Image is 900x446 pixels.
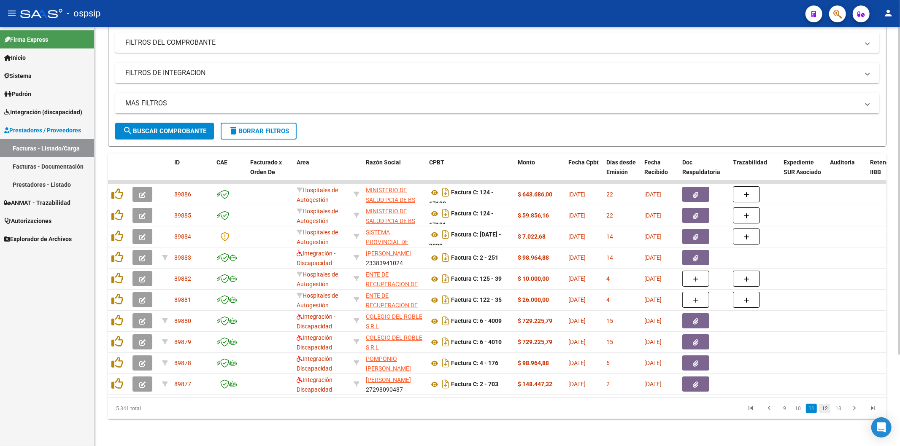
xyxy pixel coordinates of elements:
[115,32,879,53] mat-expansion-panel-header: FILTROS DEL COMPROBANTE
[115,123,214,140] button: Buscar Comprobante
[827,153,867,191] datatable-header-cell: Auditoria
[440,335,451,349] i: Descargar documento
[429,231,501,250] strong: Factura C: [DATE] - 2929
[644,317,662,324] span: [DATE]
[883,8,893,18] mat-icon: person
[366,187,415,213] span: MINISTERIO DE SALUD PCIA DE BS AS
[4,198,70,207] span: ANMAT - Trazabilidad
[568,191,586,198] span: [DATE]
[644,254,662,261] span: [DATE]
[451,255,498,261] strong: Factura C: 2 - 251
[440,185,451,199] i: Descargar documento
[644,275,662,282] span: [DATE]
[644,296,662,303] span: [DATE]
[644,159,668,175] span: Fecha Recibido
[247,153,293,191] datatable-header-cell: Facturado x Orden De
[4,126,81,135] span: Prestadores / Proveedores
[440,293,451,306] i: Descargar documento
[174,212,191,219] span: 89885
[297,250,335,266] span: Integración - Discapacidad
[733,159,767,166] span: Trazabilidad
[4,234,72,244] span: Explorador de Archivos
[366,250,411,257] span: [PERSON_NAME]
[297,334,335,351] span: Integración - Discapacidad
[297,187,338,203] span: Hospitales de Autogestión
[297,229,338,245] span: Hospitales de Autogestión
[644,212,662,219] span: [DATE]
[4,53,26,62] span: Inicio
[440,228,451,241] i: Descargar documento
[297,271,338,287] span: Hospitales de Autogestión
[606,159,636,175] span: Días desde Emisión
[644,191,662,198] span: [DATE]
[606,191,613,198] span: 22
[174,254,191,261] span: 89883
[780,404,790,413] a: 9
[174,339,191,345] span: 89879
[366,313,422,330] span: COLEGIO DEL ROBLE S R L
[297,159,309,166] span: Area
[606,212,613,219] span: 22
[644,381,662,387] span: [DATE]
[603,153,641,191] datatable-header-cell: Días desde Emisión
[174,191,191,198] span: 89886
[518,254,549,261] strong: $ 98.964,88
[366,375,422,393] div: 27298090487
[518,159,535,166] span: Monto
[366,271,422,336] span: ENTE DE RECUPERACION DE FONDOS PARA EL FORTALECIMIENTO DEL SISTEMA DE SALUD DE MENDOZA (REFORSAL)...
[4,89,31,99] span: Padrón
[429,159,444,166] span: CPBT
[4,107,82,117] span: Integración (discapacidad)
[743,404,759,413] a: go to first page
[366,312,422,330] div: 30695582702
[518,212,549,219] strong: $ 59.856,16
[4,71,32,81] span: Sistema
[565,153,603,191] datatable-header-cell: Fecha Cpbt
[518,317,552,324] strong: $ 729.225,79
[67,4,100,23] span: - ospsip
[123,126,133,136] mat-icon: search
[366,333,422,351] div: 30695582702
[171,153,213,191] datatable-header-cell: ID
[297,313,335,330] span: Integración - Discapacidad
[682,159,720,175] span: Doc Respaldatoria
[451,360,498,367] strong: Factura C: 4 - 176
[606,339,613,345] span: 15
[518,296,549,303] strong: $ 26.000,00
[568,317,586,324] span: [DATE]
[644,339,662,345] span: [DATE]
[297,355,335,372] span: Integración - Discapacidad
[780,153,827,191] datatable-header-cell: Expediente SUR Asociado
[293,153,350,191] datatable-header-cell: Area
[791,401,805,416] li: page 10
[514,153,565,191] datatable-header-cell: Monto
[174,381,191,387] span: 89877
[174,275,191,282] span: 89882
[778,401,791,416] li: page 9
[366,376,411,383] span: [PERSON_NAME]
[518,339,552,345] strong: $ 729.225,79
[871,417,892,438] div: Open Intercom Messenger
[451,381,498,388] strong: Factura C: 2 - 703
[805,401,818,416] li: page 11
[568,339,586,345] span: [DATE]
[228,127,289,135] span: Borrar Filtros
[641,153,679,191] datatable-header-cell: Fecha Recibido
[174,233,191,240] span: 89884
[250,159,282,175] span: Facturado x Orden De
[792,404,803,413] a: 10
[451,276,502,282] strong: Factura C: 125 - 39
[451,297,502,304] strong: Factura C: 122 - 35
[832,401,845,416] li: page 13
[297,376,335,393] span: Integración - Discapacidad
[451,339,502,346] strong: Factura C: 6 - 4010
[806,404,817,413] a: 11
[108,398,262,419] div: 5.341 total
[123,127,206,135] span: Buscar Comprobante
[679,153,730,191] datatable-header-cell: Doc Respaldatoria
[644,233,662,240] span: [DATE]
[115,63,879,83] mat-expansion-panel-header: FILTROS DE INTEGRACION
[125,68,859,78] mat-panel-title: FILTROS DE INTEGRACION
[213,153,247,191] datatable-header-cell: CAE
[606,254,613,261] span: 14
